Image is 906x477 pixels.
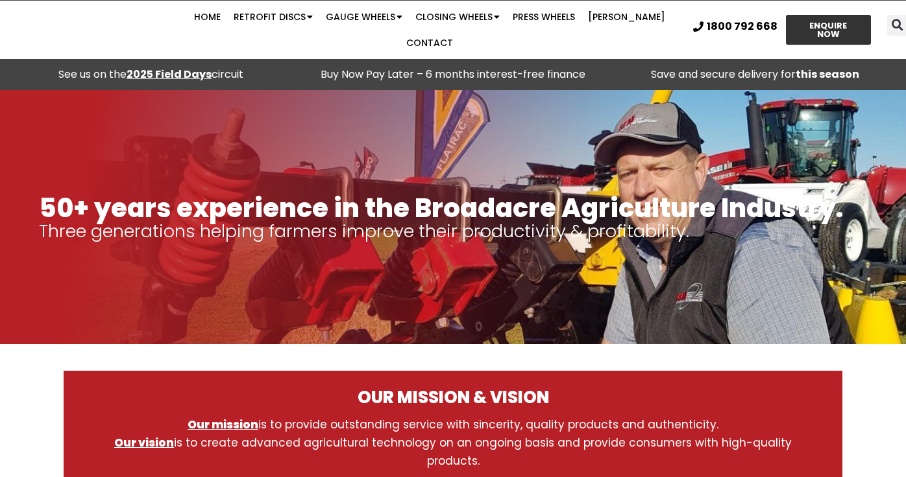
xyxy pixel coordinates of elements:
[611,65,900,84] p: Save and secure delivery for
[114,435,174,450] u: Our vision
[308,65,597,84] p: Buy Now Pay Later – 6 months interest-free finance
[400,30,459,56] a: Contact
[127,67,212,82] a: 2025 Field Days
[796,67,859,82] strong: this season
[90,387,816,415] h3: OUR MISSION & VISION
[188,417,718,432] span: is to provide outstanding service with sincerity, quality products and authenticity.
[506,4,582,30] a: Press Wheels
[188,417,258,432] u: Our mission
[188,4,227,30] a: Home
[39,10,169,50] img: Ryan NT logo
[114,435,792,469] span: is to create advanced agricultural technology on an ongoing basis and provide consumers with high...
[176,4,683,56] nav: Menu
[6,65,295,84] div: See us on the circuit
[39,194,867,222] h1: 50+ years experience in the Broadacre Agriculture Industry.
[227,4,319,30] a: Retrofit Discs
[319,4,409,30] a: Gauge Wheels
[39,222,867,240] p: Three generations helping farmers improve their productivity & profitability.
[798,21,859,38] span: ENQUIRE NOW
[582,4,672,30] a: [PERSON_NAME]
[707,21,777,32] span: 1800 792 668
[786,15,870,45] a: ENQUIRE NOW
[693,21,777,32] a: 1800 792 668
[409,4,506,30] a: Closing Wheels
